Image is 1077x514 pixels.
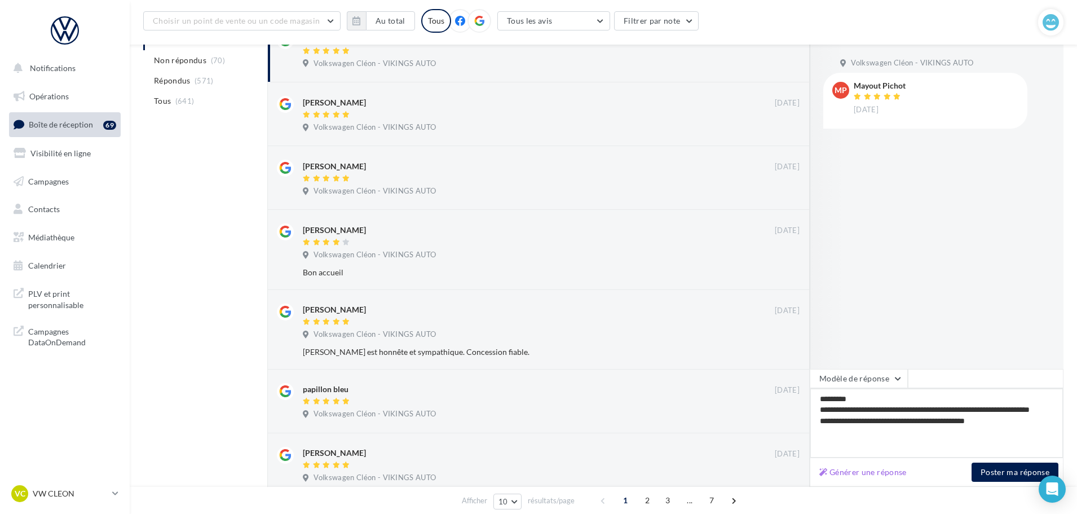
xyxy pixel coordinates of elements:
[7,254,123,278] a: Calendrier
[775,162,800,172] span: [DATE]
[815,465,911,479] button: Générer une réponse
[498,497,508,506] span: 10
[462,495,487,506] span: Afficher
[314,473,436,483] span: Volkswagen Cléon - VIKINGS AUTO
[303,447,366,459] div: [PERSON_NAME]
[7,226,123,249] a: Médiathèque
[854,82,906,90] div: Mayout Pichot
[153,16,320,25] span: Choisir un point de vente ou un code magasin
[303,267,726,278] div: Bon accueil
[7,142,123,165] a: Visibilité en ligne
[28,286,116,310] span: PLV et print personnalisable
[347,11,415,30] button: Au total
[303,97,366,108] div: [PERSON_NAME]
[681,491,699,509] span: ...
[33,488,108,499] p: VW CLEON
[659,491,677,509] span: 3
[29,91,69,101] span: Opérations
[29,120,93,129] span: Boîte de réception
[851,58,973,68] span: Volkswagen Cléon - VIKINGS AUTO
[507,16,553,25] span: Tous les avis
[314,250,436,260] span: Volkswagen Cléon - VIKINGS AUTO
[775,226,800,236] span: [DATE]
[616,491,634,509] span: 1
[28,324,116,348] span: Campagnes DataOnDemand
[835,85,847,96] span: MP
[211,56,225,65] span: (70)
[154,55,206,66] span: Non répondus
[314,409,436,419] span: Volkswagen Cléon - VIKINGS AUTO
[28,232,74,242] span: Médiathèque
[303,161,366,172] div: [PERSON_NAME]
[314,186,436,196] span: Volkswagen Cléon - VIKINGS AUTO
[314,59,436,69] span: Volkswagen Cléon - VIKINGS AUTO
[7,170,123,194] a: Campagnes
[493,494,522,509] button: 10
[7,85,123,108] a: Opérations
[854,105,879,115] span: [DATE]
[7,112,123,137] a: Boîte de réception69
[154,95,171,107] span: Tous
[303,346,726,358] div: [PERSON_NAME] est honnête et sympathique. Concession fiable.
[528,495,575,506] span: résultats/page
[7,197,123,221] a: Contacts
[497,11,610,30] button: Tous les avis
[30,63,76,73] span: Notifications
[9,483,121,504] a: VC VW CLEON
[28,261,66,270] span: Calendrier
[15,488,25,499] span: VC
[28,204,60,214] span: Contacts
[154,75,191,86] span: Répondus
[7,319,123,353] a: Campagnes DataOnDemand
[1039,476,1066,503] div: Open Intercom Messenger
[303,384,348,395] div: papillon bleu
[103,121,116,130] div: 69
[421,9,451,33] div: Tous
[143,11,341,30] button: Choisir un point de vente ou un code magasin
[28,176,69,186] span: Campagnes
[303,225,366,236] div: [PERSON_NAME]
[7,282,123,315] a: PLV et print personnalisable
[366,11,415,30] button: Au total
[195,76,214,85] span: (571)
[614,11,699,30] button: Filtrer par note
[972,463,1058,482] button: Poster ma réponse
[175,96,195,106] span: (641)
[314,122,436,133] span: Volkswagen Cléon - VIKINGS AUTO
[775,306,800,316] span: [DATE]
[30,148,91,158] span: Visibilité en ligne
[314,330,436,340] span: Volkswagen Cléon - VIKINGS AUTO
[7,56,118,80] button: Notifications
[303,304,366,315] div: [PERSON_NAME]
[810,369,908,388] button: Modèle de réponse
[775,98,800,108] span: [DATE]
[775,385,800,396] span: [DATE]
[638,491,656,509] span: 2
[703,491,721,509] span: 7
[775,449,800,459] span: [DATE]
